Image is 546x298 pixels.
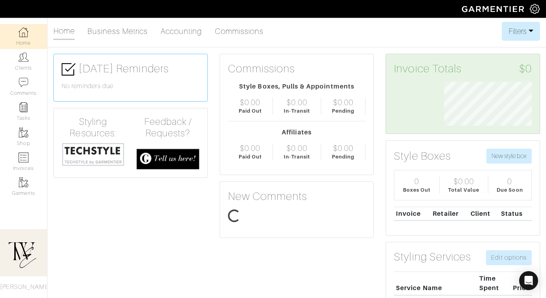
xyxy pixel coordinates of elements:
[19,128,28,138] img: garments-icon-b7da505a4dc4fd61783c78ac3ca0ef83fa9d6f193b1c9dc38574b1d14d53ca28.png
[507,177,512,186] div: 0
[530,4,540,14] img: gear-icon-white-bd11855cb880d31180b6d7d6211b90ccbf57a29d726f0c71d8c61bd08dd39cc2.png
[448,186,480,194] div: Total Value
[228,128,366,137] div: Affiliates
[62,142,124,166] img: techstyle-93310999766a10050dc78ceb7f971a75838126fd19372ce40ba20cdf6a89b94b.png
[414,177,419,186] div: 0
[19,177,28,187] img: garments-icon-b7da505a4dc4fd61783c78ac3ca0ef83fa9d6f193b1c9dc38574b1d14d53ca28.png
[454,177,474,186] div: $0.00
[458,2,530,16] img: garmentier-logo-header-white-b43fb05a5012e4ada735d5af1a66efaba907eab6374d6393d1fbf88cb4ef424d.png
[19,52,28,62] img: clients-icon-6bae9207a08558b7cb47a8932f037763ab4055f8c8b6bfacd5dc20c3e0201464.png
[286,98,307,107] div: $0.00
[87,23,148,39] a: Business Metrics
[284,153,311,160] div: In-Transit
[19,77,28,87] img: comment-icon-a0a6a9ef722e966f86d9cbdc48e553b5cf19dbc54f86b18d962a5391bc8f6eb6.png
[333,98,354,107] div: $0.00
[394,272,477,295] th: Service Name
[228,82,366,91] div: Style Boxes, Pulls & Appointments
[136,149,199,170] img: feedback_requests-3821251ac2bd56c73c230f3229a5b25d6eb027adea667894f41107c140538ee0.png
[240,98,260,107] div: $0.00
[160,23,202,39] a: Accounting
[53,23,75,40] a: Home
[394,62,532,75] h3: Invoice Totals
[333,143,354,153] div: $0.00
[136,116,199,139] h4: Feedback / Requests?
[19,102,28,112] img: reminder-icon-8004d30b9f0a5d33ae49ab947aed9ed385cf756f9e5892f1edd6e32f2345188e.png
[19,153,28,162] img: orders-icon-0abe47150d42831381b5fb84f609e132dff9fe21cb692f30cb5eec754e2cba89.png
[332,153,354,160] div: Pending
[502,22,540,41] button: Filters
[477,272,505,295] th: Time Spent
[215,23,264,39] a: Commissions
[62,116,124,139] h4: Styling Resources:
[394,250,471,264] h3: Styling Services
[394,149,451,163] h3: Style Boxes
[239,107,262,115] div: Paid Out
[228,190,366,203] h3: New Comments
[505,272,532,295] th: Price
[62,83,200,90] h6: No reminders due
[499,207,532,221] th: Status
[19,27,28,37] img: dashboard-icon-dbcd8f5a0b271acd01030246c82b418ddd0df26cd7fceb0bd07c9910d44c42f6.png
[228,62,295,75] h3: Commissions
[394,207,431,221] th: Invoice
[431,207,469,221] th: Retailer
[486,250,532,265] a: Edit options
[240,143,260,153] div: $0.00
[497,186,523,194] div: Due Soon
[403,186,431,194] div: Boxes Out
[284,107,311,115] div: In-Transit
[486,149,532,164] button: New style box
[62,62,75,76] img: check-box-icon-36a4915ff3ba2bd8f6e4f29bc755bb66becd62c870f447fc0dd1365fcfddab58.png
[519,271,538,290] div: Open Intercom Messenger
[239,153,262,160] div: Paid Out
[519,62,532,75] span: $0
[286,143,307,153] div: $0.00
[469,207,499,221] th: Client
[62,62,200,76] h3: [DATE] Reminders
[332,107,354,115] div: Pending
